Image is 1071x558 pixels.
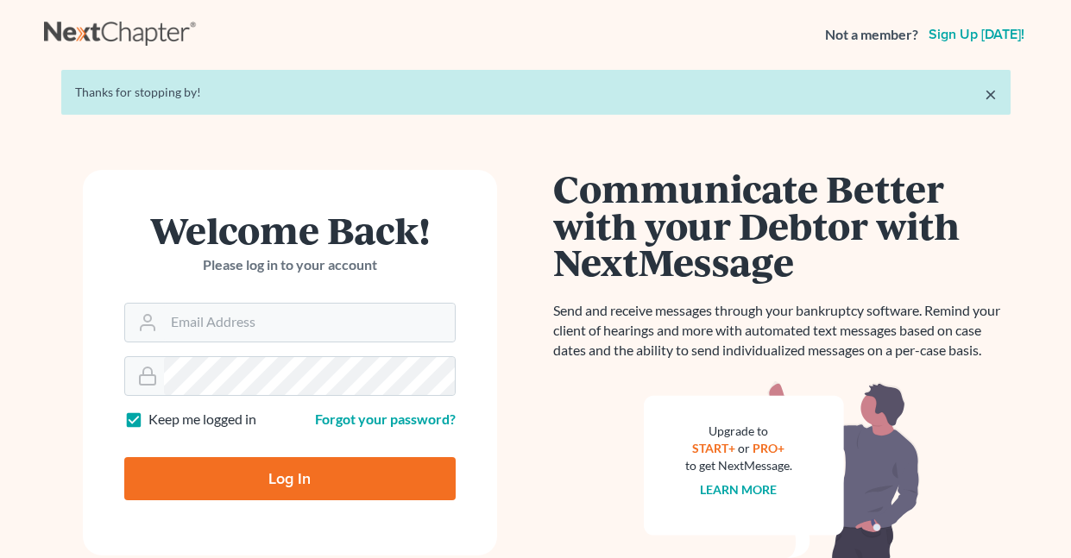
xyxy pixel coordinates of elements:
input: Log In [124,457,456,500]
span: or [738,441,750,455]
p: Please log in to your account [124,255,456,275]
a: Forgot your password? [315,411,456,427]
a: Sign up [DATE]! [925,28,1028,41]
a: × [985,84,997,104]
div: to get NextMessage. [685,457,792,474]
input: Email Address [164,304,455,342]
h1: Communicate Better with your Debtor with NextMessage [553,170,1011,280]
div: Upgrade to [685,423,792,440]
strong: Not a member? [825,25,918,45]
h1: Welcome Back! [124,211,456,248]
label: Keep me logged in [148,410,256,429]
a: PRO+ [753,441,784,455]
a: START+ [692,441,735,455]
p: Send and receive messages through your bankruptcy software. Remind your client of hearings and mo... [553,301,1011,361]
div: Thanks for stopping by! [75,84,997,101]
a: Learn more [700,482,777,497]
